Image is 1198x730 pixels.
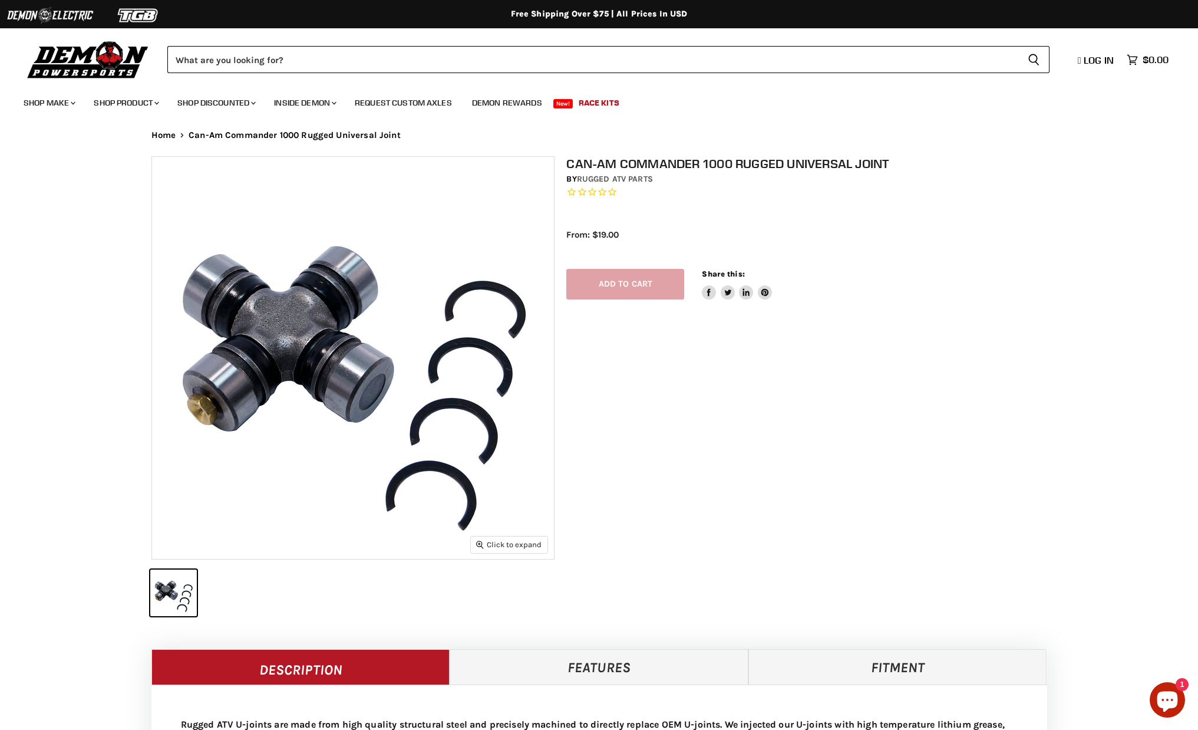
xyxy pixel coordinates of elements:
a: Log in [1072,55,1121,65]
inbox-online-store-chat: Shopify online store chat [1146,682,1189,721]
img: TGB Logo 2 [94,4,183,27]
form: Product [167,46,1050,73]
a: Race Kits [570,91,628,115]
img: Demon Electric Logo 2 [6,4,94,27]
div: Free Shipping Over $75 | All Prices In USD [128,9,1071,19]
a: Inside Demon [265,91,344,115]
button: Click to expand [471,537,547,553]
span: From: $19.00 [566,229,619,240]
span: Can-Am Commander 1000 Rugged Universal Joint [189,130,401,140]
a: Shop Discounted [169,91,263,115]
span: $0.00 [1143,54,1169,65]
img: Demon Powersports [24,38,153,80]
a: Demon Rewards [463,91,551,115]
span: New! [553,99,573,108]
a: Description [151,649,450,685]
img: IMAGE [152,157,554,559]
ul: Main menu [15,86,1166,115]
a: Home [151,130,176,140]
aside: Share this: [702,269,772,300]
button: Search [1018,46,1050,73]
a: Fitment [748,649,1047,685]
span: Rated 0.0 out of 5 stars 0 reviews [566,186,1059,199]
nav: Breadcrumbs [128,130,1071,140]
span: Share this: [702,269,744,278]
a: Features [450,649,748,685]
span: Log in [1084,54,1114,66]
div: by [566,173,1059,186]
a: Request Custom Axles [346,91,461,115]
span: Click to expand [476,540,542,549]
a: Shop Product [85,91,166,115]
a: Rugged ATV Parts [577,174,653,184]
button: IMAGE thumbnail [150,570,197,616]
a: $0.00 [1121,51,1174,68]
h1: Can-Am Commander 1000 Rugged Universal Joint [566,156,1059,171]
a: Shop Make [15,91,82,115]
input: Search [167,46,1018,73]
